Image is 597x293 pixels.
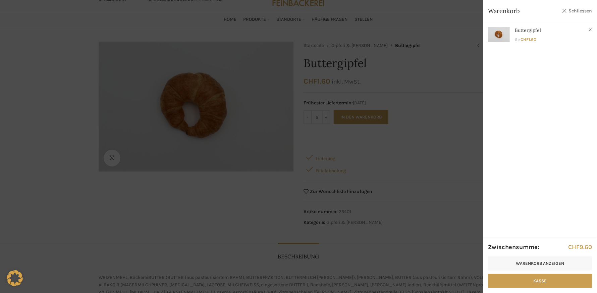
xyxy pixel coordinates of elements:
span: Warenkorb [488,7,558,15]
a: Warenkorb anzeigen [488,256,592,271]
a: Kasse [488,274,592,288]
a: Schliessen [562,7,592,15]
span: CHF [568,243,580,251]
strong: Zwischensumme: [488,243,539,251]
bdi: 9.60 [568,243,592,251]
a: Buttergipfel aus dem Warenkorb entfernen [587,27,594,33]
a: Anzeigen [483,22,597,47]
